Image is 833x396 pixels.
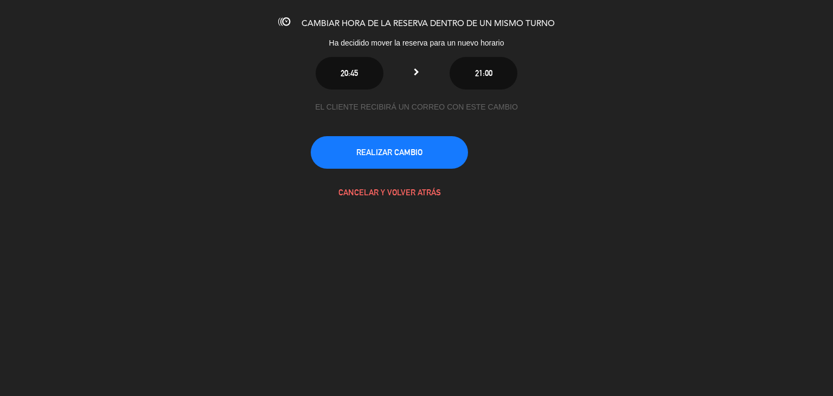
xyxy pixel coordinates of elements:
[311,176,468,209] button: CANCELAR Y VOLVER ATRÁS
[475,68,492,78] span: 21:00
[311,101,522,113] div: EL CLIENTE RECIBIRÁ UN CORREO CON ESTE CAMBIO
[238,37,595,49] div: Ha decidido mover la reserva para un nuevo horario
[311,136,468,169] button: REALIZAR CAMBIO
[341,68,358,78] span: 20:45
[316,57,383,90] button: 20:45
[450,57,517,90] button: 21:00
[302,20,555,28] span: CAMBIAR HORA DE LA RESERVA DENTRO DE UN MISMO TURNO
